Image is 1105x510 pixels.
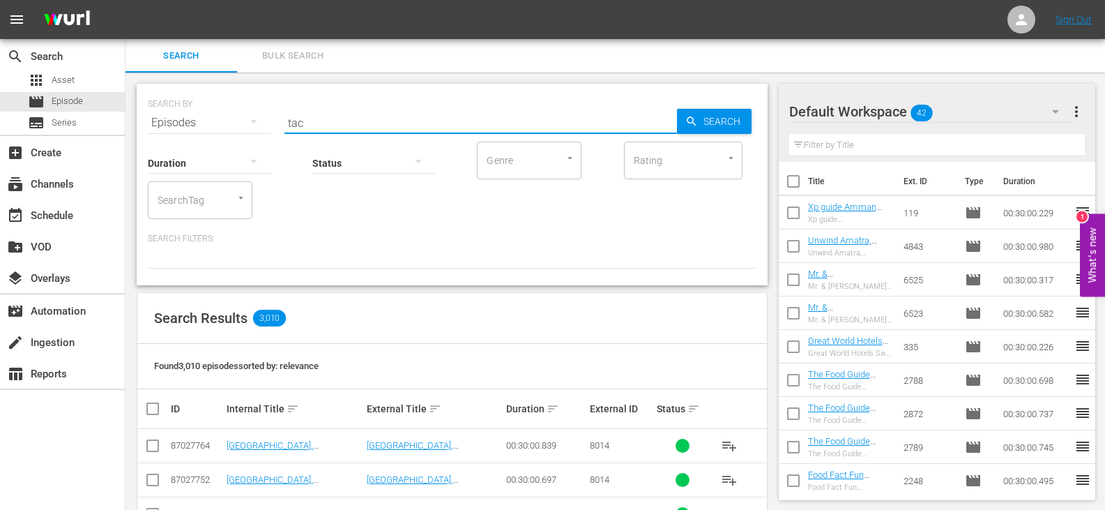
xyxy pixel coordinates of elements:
td: 2248 [898,464,959,497]
span: Episode [965,271,982,288]
span: Episode [965,405,982,422]
td: 00:30:00.226 [998,330,1074,363]
div: Great World Hotels Six Senses [808,349,893,358]
span: reorder [1074,371,1091,388]
a: Great World Hotels Six Senses (DU) [808,336,888,357]
a: Mr. & [PERSON_NAME] on the Maharaja's Express Ep 2 (DU) [808,269,887,310]
td: 2788 [898,363,959,397]
td: 2789 [898,430,959,464]
p: Search Filters: [148,233,756,245]
div: 87027764 [171,440,222,451]
span: Episode [965,472,982,489]
div: Episodes [148,103,270,142]
span: menu [8,11,25,28]
span: 42 [910,98,933,128]
button: Open [563,151,577,165]
div: ID [171,403,222,414]
span: Create [7,144,24,161]
a: The Food Guide [GEOGRAPHIC_DATA], [GEOGRAPHIC_DATA](DU) [808,436,892,488]
div: The Food Guide [GEOGRAPHIC_DATA], [GEOGRAPHIC_DATA] [808,449,893,458]
span: more_vert [1068,103,1085,120]
span: Series [28,114,45,131]
a: The Food Guide [GEOGRAPHIC_DATA], [GEOGRAPHIC_DATA] (DU) [808,369,892,421]
div: 1 [1076,211,1088,222]
span: Episode [28,93,45,110]
span: reorder [1074,304,1091,321]
div: External ID [590,403,653,414]
th: Type [957,162,995,201]
span: Episode [965,338,982,355]
span: sort [687,403,700,415]
div: 00:30:00.697 [506,474,586,485]
button: Open [234,191,247,204]
div: Food Fact Fun [GEOGRAPHIC_DATA], [GEOGRAPHIC_DATA] [808,483,893,492]
span: playlist_add [721,472,738,488]
span: Automation [7,303,24,320]
td: 119 [898,196,959,230]
span: sort [429,403,441,415]
td: 00:30:00.495 [998,464,1074,497]
span: reorder [1074,438,1091,455]
a: Sign Out [1056,14,1092,25]
button: Search [677,109,752,134]
a: [GEOGRAPHIC_DATA], [GEOGRAPHIC_DATA] (ENG) [227,440,336,461]
span: Episode [965,238,982,255]
a: Xp guide Amman (DU) [808,202,882,223]
span: sort [287,403,299,415]
a: The Food Guide [GEOGRAPHIC_DATA], [GEOGRAPHIC_DATA] (DU) [808,403,892,455]
a: [GEOGRAPHIC_DATA], [GEOGRAPHIC_DATA] [367,440,459,461]
span: Search [698,109,752,134]
span: Episode [965,439,982,456]
span: sort [547,403,559,415]
span: 3,010 [253,310,286,327]
button: more_vert [1068,95,1085,128]
span: Search [134,48,229,64]
div: Xp guide [GEOGRAPHIC_DATA] [808,215,893,224]
span: 8014 [590,440,609,451]
span: Asset [52,73,75,87]
span: VOD [7,239,24,255]
span: reorder [1074,405,1091,421]
span: Channels [7,176,24,193]
div: The Food Guide [GEOGRAPHIC_DATA], [GEOGRAPHIC_DATA] [808,382,893,391]
span: Series [52,116,77,130]
span: reorder [1074,271,1091,287]
td: 00:30:00.229 [998,196,1074,230]
td: 4843 [898,230,959,263]
span: reorder [1074,472,1091,488]
span: Bulk Search [245,48,340,64]
a: [GEOGRAPHIC_DATA], [GEOGRAPHIC_DATA] (PT) [227,474,330,495]
span: Overlays [7,270,24,287]
span: reorder [1074,237,1091,254]
div: Unwind Amatra, [GEOGRAPHIC_DATA] [808,248,893,257]
div: Duration [506,400,586,417]
td: 335 [898,330,959,363]
span: Search [7,48,24,65]
div: External Title [367,400,502,417]
button: Open Feedback Widget [1080,213,1105,297]
a: Unwind Amatra, [GEOGRAPHIC_DATA] (DU) [808,235,892,267]
span: reorder [1074,204,1091,220]
a: Mr. & [PERSON_NAME] on the Maharaja's Express Ep 1 (DU) [808,302,887,344]
span: playlist_add [721,437,738,454]
button: playlist_add [712,429,746,463]
th: Title [808,162,896,201]
img: ans4CAIJ8jUAAAAAAAAAAAAAAAAAAAAAAAAgQb4GAAAAAAAAAAAAAAAAAAAAAAAAJMjXAAAAAAAAAAAAAAAAAAAAAAAAgAT5G... [33,3,100,36]
div: Mr. & [PERSON_NAME] on the Maharaja's Express Ep 1 [808,315,893,324]
td: 00:30:00.737 [998,397,1074,430]
span: Episode [965,305,982,322]
span: Episode [965,372,982,389]
span: reorder [1074,338,1091,354]
span: Episode [965,204,982,221]
td: 6523 [898,297,959,330]
span: Schedule [7,207,24,224]
span: Episode [52,94,83,108]
div: Mr. & [PERSON_NAME] on the Maharaja's Express Ep 2 [808,282,893,291]
span: Ingestion [7,334,24,351]
button: playlist_add [712,463,746,497]
th: Ext. ID [895,162,957,201]
span: Found 3,010 episodes sorted by: relevance [154,361,319,371]
a: [GEOGRAPHIC_DATA], [GEOGRAPHIC_DATA] [367,474,459,495]
div: 87027752 [171,474,222,485]
td: 00:30:00.980 [998,230,1074,263]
